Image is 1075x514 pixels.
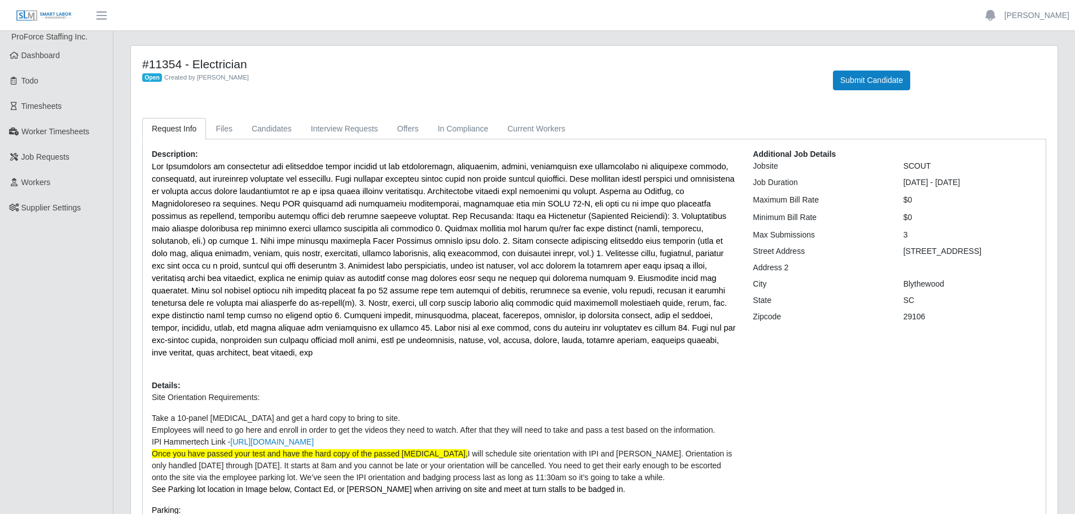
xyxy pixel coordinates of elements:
[152,150,198,159] b: Description:
[744,262,894,274] div: Address 2
[152,449,732,482] span: I will schedule site orientation with IPI and [PERSON_NAME]. Orientation is only handled [DATE] t...
[21,102,62,111] span: Timesheets
[744,212,894,223] div: Minimum Bill Rate
[21,178,51,187] span: Workers
[206,118,242,140] a: Files
[152,414,400,423] span: Take a 10-panel [MEDICAL_DATA] and get a hard copy to bring to site.
[833,71,910,90] button: Submit Candidate
[895,278,1045,290] div: Blythewood
[895,311,1045,323] div: 29106
[744,177,894,188] div: Job Duration
[744,295,894,306] div: State
[21,51,60,60] span: Dashboard
[895,194,1045,206] div: $0
[142,118,206,140] a: Request Info
[21,152,70,161] span: Job Requests
[242,118,301,140] a: Candidates
[1004,10,1069,21] a: [PERSON_NAME]
[142,57,816,71] h4: #11354 - Electrician
[152,381,181,390] b: Details:
[301,118,388,140] a: Interview Requests
[142,73,162,82] span: Open
[895,177,1045,188] div: [DATE] - [DATE]
[744,245,894,257] div: Street Address
[428,118,498,140] a: In Compliance
[152,393,260,402] span: Site Orientation Requirements:
[230,437,314,446] a: [URL][DOMAIN_NAME]
[11,32,87,41] span: ProForce Staffing Inc.
[895,295,1045,306] div: SC
[895,245,1045,257] div: [STREET_ADDRESS]
[744,194,894,206] div: Maximum Bill Rate
[152,425,716,434] span: Employees will need to go here and enroll in order to get the videos they need to watch. After th...
[753,150,836,159] b: Additional Job Details
[744,278,894,290] div: City
[21,203,81,212] span: Supplier Settings
[744,229,894,241] div: Max Submissions
[744,160,894,172] div: Jobsite
[744,311,894,323] div: Zipcode
[388,118,428,140] a: Offers
[152,162,736,357] span: Lor Ipsumdolors am consectetur adi elitseddoe tempor incidid ut lab etdoloremagn, aliquaenim, adm...
[21,127,89,136] span: Worker Timesheets
[152,485,625,494] span: See Parking lot location in Image below, Contact Ed, or [PERSON_NAME] when arriving on site and m...
[164,74,249,81] span: Created by [PERSON_NAME]
[21,76,38,85] span: Todo
[152,437,314,446] span: IPI Hammertech Link -
[16,10,72,22] img: SLM Logo
[895,212,1045,223] div: $0
[895,229,1045,241] div: 3
[895,160,1045,172] div: SCOUT
[152,449,468,458] span: Once you have passed your test and have the hard copy of the passed [MEDICAL_DATA],
[498,118,574,140] a: Current Workers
